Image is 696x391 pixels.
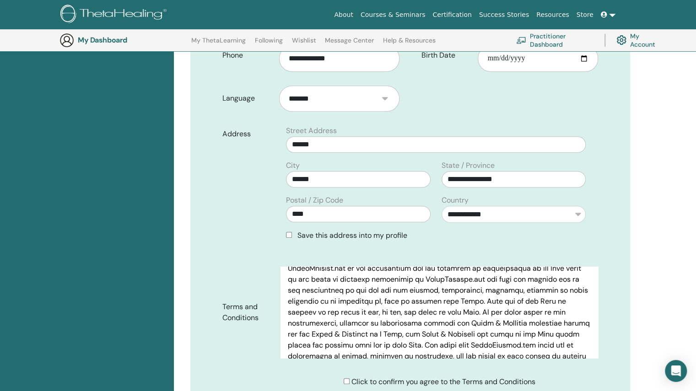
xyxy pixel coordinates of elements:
[59,33,74,48] img: generic-user-icon.jpg
[255,37,283,51] a: Following
[286,160,300,171] label: City
[330,6,356,23] a: About
[325,37,374,51] a: Message Center
[616,30,663,50] a: My Account
[297,230,407,240] span: Save this address into my profile
[665,360,687,382] div: Open Intercom Messenger
[573,6,597,23] a: Store
[429,6,475,23] a: Certification
[383,37,436,51] a: Help & Resources
[216,125,281,143] label: Address
[533,6,573,23] a: Resources
[516,37,526,44] img: chalkboard-teacher.svg
[292,37,316,51] a: Wishlist
[351,377,535,386] span: Click to confirm you agree to the Terms and Conditions
[216,90,279,107] label: Language
[216,47,279,64] label: Phone
[616,33,626,47] img: cog.svg
[286,125,337,136] label: Street Address
[516,30,593,50] a: Practitioner Dashboard
[442,160,495,171] label: State / Province
[415,47,478,64] label: Birth Date
[60,5,170,25] img: logo.png
[216,298,281,327] label: Terms and Conditions
[191,37,246,51] a: My ThetaLearning
[357,6,429,23] a: Courses & Seminars
[442,195,469,206] label: Country
[78,36,169,44] h3: My Dashboard
[475,6,533,23] a: Success Stories
[286,195,343,206] label: Postal / Zip Code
